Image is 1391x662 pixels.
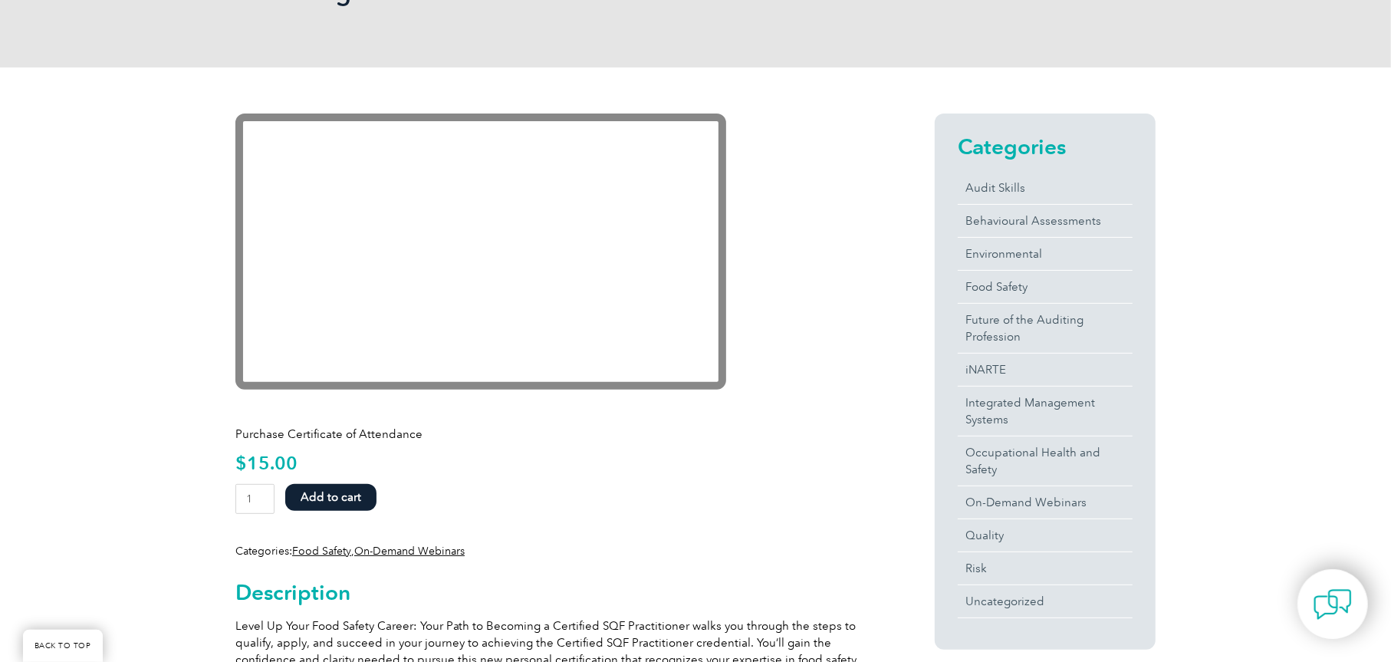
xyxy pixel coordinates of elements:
a: Quality [958,519,1133,552]
a: Food Safety [292,545,351,558]
a: Risk [958,552,1133,585]
a: On-Demand Webinars [354,545,465,558]
a: Integrated Management Systems [958,387,1133,436]
a: Environmental [958,238,1133,270]
h2: Categories [958,134,1133,159]
a: BACK TO TOP [23,630,103,662]
a: Behavioural Assessments [958,205,1133,237]
span: Categories: , [235,545,465,558]
iframe: YouTube video player [235,114,726,390]
h2: Description [235,580,880,604]
img: contact-chat.png [1314,585,1352,624]
button: Add to cart [285,484,377,511]
a: Uncategorized [958,585,1133,618]
p: Purchase Certificate of Attendance [235,426,880,443]
bdi: 15.00 [235,452,298,474]
a: Food Safety [958,271,1133,303]
a: Audit Skills [958,172,1133,204]
span: $ [235,452,247,474]
a: Occupational Health and Safety [958,436,1133,486]
a: On-Demand Webinars [958,486,1133,519]
a: iNARTE [958,354,1133,386]
input: Product quantity [235,484,275,514]
a: Future of the Auditing Profession [958,304,1133,353]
